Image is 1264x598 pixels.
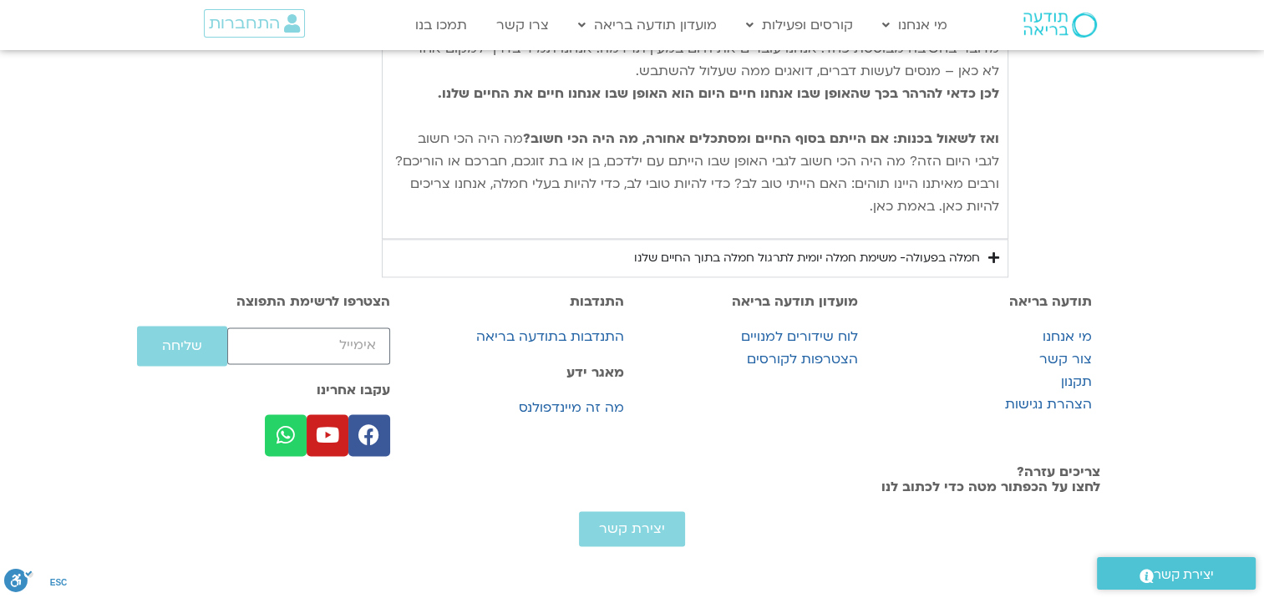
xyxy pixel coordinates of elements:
h3: הצטרפו לרשימת התפוצה [173,294,390,309]
a: התחברות [204,9,305,38]
a: מי אנחנו [874,9,956,41]
h3: מאגר ידע [407,365,624,380]
a: יצירת קשר [1097,557,1256,590]
a: לוח שידורים למנויים [641,326,858,348]
h3: מועדון תודעה בריאה [641,294,858,309]
span: לוח שידורים למנויים [741,326,858,348]
span: שליחה [162,338,202,353]
span: התחברות [209,14,280,33]
h3: התנדבות [407,294,624,309]
img: תודעה בריאה [1023,13,1097,38]
span: יצירת קשר [1154,564,1214,586]
span: מורה רוחני אחד ניסח זאת כך: כשנשאל לתאר את העולם שלנו, הוא אמר "אבודים במחשבות". ולרוב מדובר בחשי... [401,17,999,103]
a: מי אנחנו [875,326,1092,348]
a: התנדבות בתודעה בריאה [407,326,624,348]
a: צרו קשר [488,9,557,41]
a: הצהרת נגישות [875,393,1092,416]
div: חמלה בפעולה- משימת חמלה יומית לתרגול חמלה בתוך החיים שלנו [634,248,980,268]
h2: צריכים עזרה? לחצו על הכפתור מטה כדי לכתוב לנו [165,464,1100,494]
span: יצירת קשר [599,521,665,536]
span: תקנון [1061,371,1092,393]
a: מה זה מיינדפולנס [407,397,624,419]
h3: עקבו אחרינו [173,383,390,398]
input: אימייל [227,327,390,363]
strong: לכן כדאי להרהר בכך שהאופן שבו אנחנו חיים היום הוא האופן שבו אנחנו חיים את החיים שלנו. [438,84,999,103]
a: קורסים ופעילות [738,9,861,41]
summary: חמלה בפעולה- משימת חמלה יומית לתרגול חמלה בתוך החיים שלנו [382,239,1008,277]
span: הצטרפות לקורסים [747,348,858,371]
span: מה זה מיינדפולנס [519,397,624,419]
b: ואז לשאול בכנות: אם הייתם בסוף החיים ומסתכלים אחורה, מה היה הכי חשוב? [523,129,999,148]
a: יצירת קשר [579,511,685,546]
a: תמכו בנו [407,9,475,41]
h3: תודעה בריאה [875,294,1092,309]
span: הצהרת נגישות [1005,393,1092,416]
span: צור קשר [1039,348,1092,371]
a: תקנון [875,371,1092,393]
form: טופס חדש [173,326,390,366]
a: צור קשר [875,348,1092,371]
span: התנדבות בתודעה בריאה [476,326,624,348]
a: הצטרפות לקורסים [641,348,858,371]
button: שליחה [137,326,227,366]
a: מועדון תודעה בריאה [570,9,725,41]
span: מי אנחנו [1043,326,1092,348]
